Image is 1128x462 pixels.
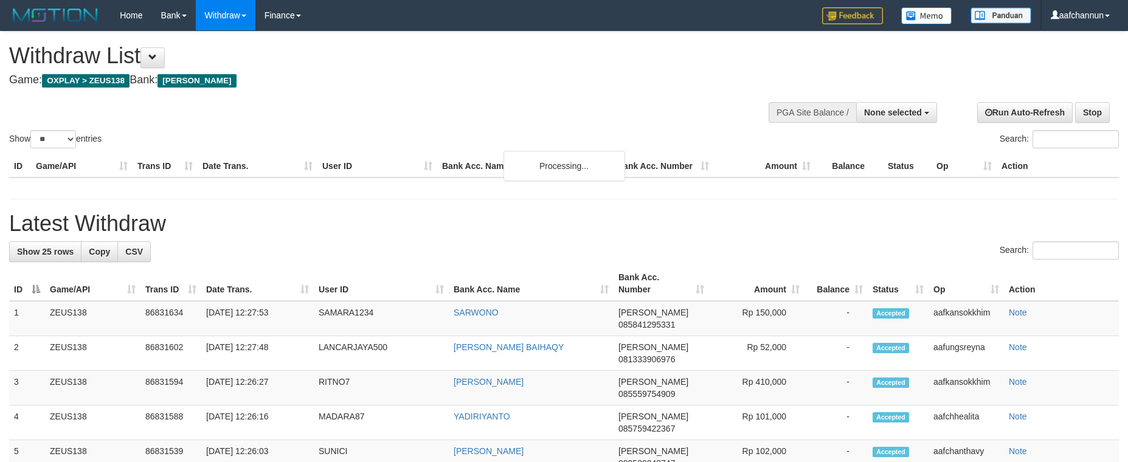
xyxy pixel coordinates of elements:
td: 86831588 [140,405,201,440]
th: Bank Acc. Number: activate to sort column ascending [614,266,709,301]
td: [DATE] 12:27:53 [201,301,314,336]
td: 86831594 [140,371,201,405]
th: Op [932,155,997,178]
span: None selected [864,108,922,117]
a: [PERSON_NAME] [454,377,524,387]
span: [PERSON_NAME] [157,74,236,88]
th: Game/API: activate to sort column ascending [45,266,140,301]
td: 2 [9,336,45,371]
td: - [804,301,868,336]
span: Copy 085841295331 to clipboard [618,320,675,329]
span: Accepted [873,378,909,388]
td: ZEUS138 [45,405,140,440]
span: Accepted [873,343,909,353]
td: 1 [9,301,45,336]
td: - [804,336,868,371]
a: Copy [81,241,118,262]
a: Note [1009,377,1027,387]
a: Note [1009,412,1027,421]
th: Trans ID: activate to sort column ascending [140,266,201,301]
img: Button%20Memo.svg [901,7,952,24]
td: Rp 150,000 [709,301,804,336]
th: Status [883,155,932,178]
span: Accepted [873,447,909,457]
td: LANCARJAYA500 [314,336,449,371]
th: Bank Acc. Number [612,155,714,178]
a: Run Auto-Refresh [977,102,1073,123]
th: Bank Acc. Name [437,155,612,178]
a: Note [1009,308,1027,317]
span: CSV [125,247,143,257]
button: None selected [856,102,937,123]
span: [PERSON_NAME] [618,377,688,387]
td: 4 [9,405,45,440]
th: Op: activate to sort column ascending [929,266,1004,301]
span: [PERSON_NAME] [618,412,688,421]
td: SAMARA1234 [314,301,449,336]
a: [PERSON_NAME] [454,446,524,456]
td: 86831602 [140,336,201,371]
td: ZEUS138 [45,371,140,405]
th: Date Trans.: activate to sort column ascending [201,266,314,301]
input: Search: [1033,130,1119,148]
a: CSV [117,241,151,262]
th: Action [997,155,1119,178]
td: [DATE] 12:26:16 [201,405,314,440]
span: Copy 081333906976 to clipboard [618,354,675,364]
span: Copy [89,247,110,257]
label: Search: [1000,241,1119,260]
a: Show 25 rows [9,241,81,262]
td: Rp 52,000 [709,336,804,371]
th: ID: activate to sort column descending [9,266,45,301]
select: Showentries [30,130,76,148]
h4: Game: Bank: [9,74,740,86]
span: Accepted [873,308,909,319]
td: 3 [9,371,45,405]
th: Amount: activate to sort column ascending [709,266,804,301]
a: Stop [1075,102,1110,123]
td: RITNO7 [314,371,449,405]
td: ZEUS138 [45,301,140,336]
span: OXPLAY > ZEUS138 [42,74,130,88]
th: Trans ID [133,155,198,178]
div: Processing... [503,151,625,181]
input: Search: [1033,241,1119,260]
a: SARWONO [454,308,499,317]
th: Bank Acc. Name: activate to sort column ascending [449,266,614,301]
td: aafungsreyna [929,336,1004,371]
span: Show 25 rows [17,247,74,257]
a: [PERSON_NAME] BAIHAQY [454,342,564,352]
th: Amount [714,155,815,178]
img: MOTION_logo.png [9,6,102,24]
th: User ID [317,155,437,178]
span: [PERSON_NAME] [618,308,688,317]
a: Note [1009,342,1027,352]
label: Search: [1000,130,1119,148]
span: Accepted [873,412,909,422]
th: Balance [815,155,883,178]
label: Show entries [9,130,102,148]
h1: Withdraw List [9,44,740,68]
td: [DATE] 12:27:48 [201,336,314,371]
td: aafkansokkhim [929,301,1004,336]
th: Action [1004,266,1119,301]
a: Note [1009,446,1027,456]
td: Rp 410,000 [709,371,804,405]
th: Game/API [31,155,133,178]
img: panduan.png [971,7,1031,24]
span: Copy 085759422367 to clipboard [618,424,675,433]
td: - [804,405,868,440]
img: Feedback.jpg [822,7,883,24]
th: Balance: activate to sort column ascending [804,266,868,301]
th: User ID: activate to sort column ascending [314,266,449,301]
td: Rp 101,000 [709,405,804,440]
th: Date Trans. [198,155,317,178]
td: MADARA87 [314,405,449,440]
span: [PERSON_NAME] [618,342,688,352]
td: aafkansokkhim [929,371,1004,405]
div: PGA Site Balance / [769,102,856,123]
td: ZEUS138 [45,336,140,371]
th: ID [9,155,31,178]
td: aafchhealita [929,405,1004,440]
td: [DATE] 12:26:27 [201,371,314,405]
